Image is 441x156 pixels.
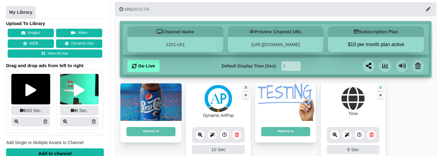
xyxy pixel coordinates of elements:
[126,127,175,136] button: REMOVE AD
[251,42,300,47] a: [URL][DOMAIN_NAME]
[127,60,160,72] a: Go Live
[11,74,50,105] img: Screenshot25020250414 36890 w3lna8
[8,29,54,38] button: Images
[349,111,358,117] div: Time
[56,29,102,38] button: Video
[228,26,324,37] h5: Preview Channel URL
[255,83,316,122] img: 7.869 kb
[119,6,149,12] div: 00:01:04
[127,37,223,52] div: 1201-ch1
[6,140,84,145] span: Add Single or Multiple Assets to Channel
[120,83,182,122] img: 7.798 mb
[410,127,441,156] iframe: Chat Widget
[327,145,379,154] div: 8 Sec
[328,42,424,48] button: $10 per month plan active
[281,61,301,71] input: Seconds
[328,26,424,37] h5: Subscription Plan
[255,121,316,142] div: Own your channel — approve the ads you want and earn from them.
[205,85,232,112] img: Artpop
[11,106,50,116] div: 183 Sec.
[261,127,310,136] button: REMOVE AD
[203,112,234,119] div: Dynamic ArtPop
[60,106,99,116] div: 8 Sec.
[60,74,99,105] img: Screenshot25020250414 36890 umqbko
[127,26,223,37] h5: Channel Name
[120,121,182,142] div: Own your channel — approve the ads you want and earn from them.
[115,2,436,16] button: ch100:01:04
[8,40,54,48] button: WEB
[125,6,133,12] span: ch1
[192,145,245,154] div: 10 Sec
[6,20,104,27] h4: Upload To Library
[6,63,104,69] span: Drag and drop ads from left to right
[222,63,277,69] label: Default Display Time (Sec):
[56,40,102,48] a: Dynamic Ads
[8,49,102,58] a: View All Ads
[6,6,36,19] a: My Library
